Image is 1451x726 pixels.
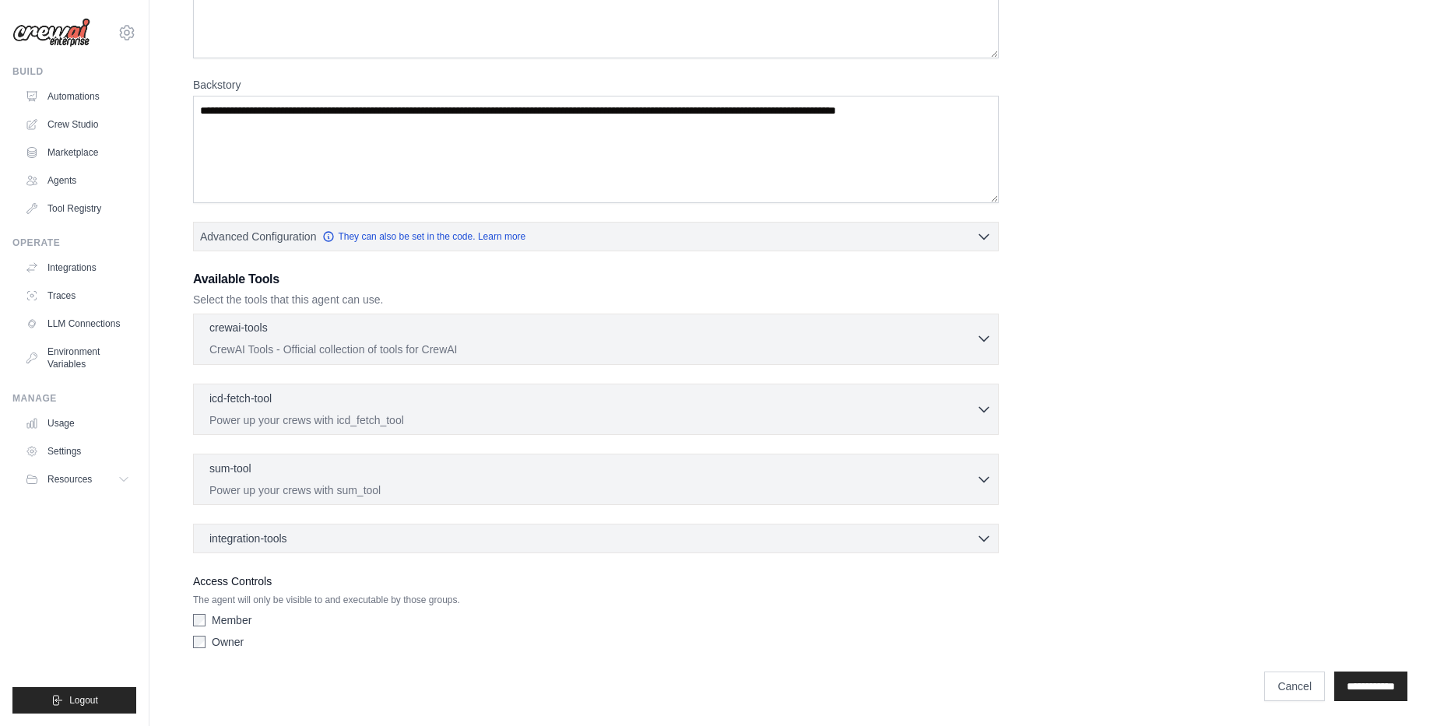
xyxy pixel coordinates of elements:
p: icd-fetch-tool [209,391,272,406]
img: Logo [12,18,90,47]
span: Logout [69,694,98,707]
a: Integrations [19,255,136,280]
p: CrewAI Tools - Official collection of tools for CrewAI [209,342,976,357]
button: Logout [12,687,136,714]
p: crewai-tools [209,320,268,335]
a: Traces [19,283,136,308]
button: integration-tools [200,531,992,546]
span: Advanced Configuration [200,229,316,244]
p: Select the tools that this agent can use. [193,292,999,307]
a: Crew Studio [19,112,136,137]
label: Member [212,612,251,628]
a: Cancel [1264,672,1325,701]
p: Power up your crews with sum_tool [209,482,976,498]
div: Manage [12,392,136,405]
a: Agents [19,168,136,193]
p: sum-tool [209,461,251,476]
button: icd-fetch-tool Power up your crews with icd_fetch_tool [200,391,992,428]
p: The agent will only be visible to and executable by those groups. [193,594,999,606]
p: Power up your crews with icd_fetch_tool [209,412,976,428]
a: Automations [19,84,136,109]
label: Owner [212,634,244,650]
a: Settings [19,439,136,464]
a: Tool Registry [19,196,136,221]
a: They can also be set in the code. Learn more [322,230,525,243]
button: crewai-tools CrewAI Tools - Official collection of tools for CrewAI [200,320,992,357]
span: integration-tools [209,531,287,546]
button: sum-tool Power up your crews with sum_tool [200,461,992,498]
div: Build [12,65,136,78]
h3: Available Tools [193,270,999,289]
a: Usage [19,411,136,436]
a: LLM Connections [19,311,136,336]
button: Resources [19,467,136,492]
label: Access Controls [193,572,999,591]
a: Marketplace [19,140,136,165]
a: Environment Variables [19,339,136,377]
button: Advanced Configuration They can also be set in the code. Learn more [194,223,998,251]
label: Backstory [193,77,999,93]
span: Resources [47,473,92,486]
div: Operate [12,237,136,249]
